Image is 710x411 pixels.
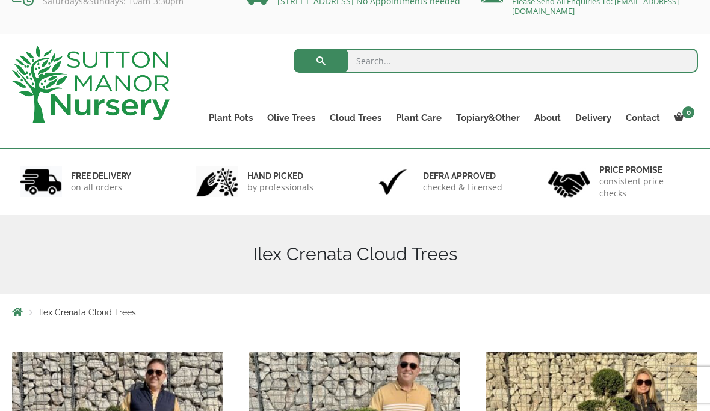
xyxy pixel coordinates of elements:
[323,109,389,126] a: Cloud Trees
[12,243,698,265] h1: Ilex Crenata Cloud Trees
[372,166,414,197] img: 3.jpg
[12,46,170,123] img: logo
[423,171,502,181] h6: Defra approved
[202,109,260,126] a: Plant Pots
[247,171,313,181] h6: hand picked
[599,165,691,175] h6: Price promise
[682,106,694,118] span: 0
[39,308,136,317] span: Ilex Crenata Cloud Trees
[294,49,699,73] input: Search...
[196,166,238,197] img: 2.jpg
[389,109,449,126] a: Plant Care
[260,109,323,126] a: Olive Trees
[527,109,568,126] a: About
[667,109,698,126] a: 0
[548,163,590,200] img: 4.jpg
[568,109,619,126] a: Delivery
[449,109,527,126] a: Topiary&Other
[12,307,698,317] nav: Breadcrumbs
[20,166,62,197] img: 1.jpg
[619,109,667,126] a: Contact
[71,171,131,181] h6: FREE DELIVERY
[599,175,691,199] p: consistent price checks
[247,181,313,193] p: by professionals
[71,181,131,193] p: on all orders
[423,181,502,193] p: checked & Licensed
